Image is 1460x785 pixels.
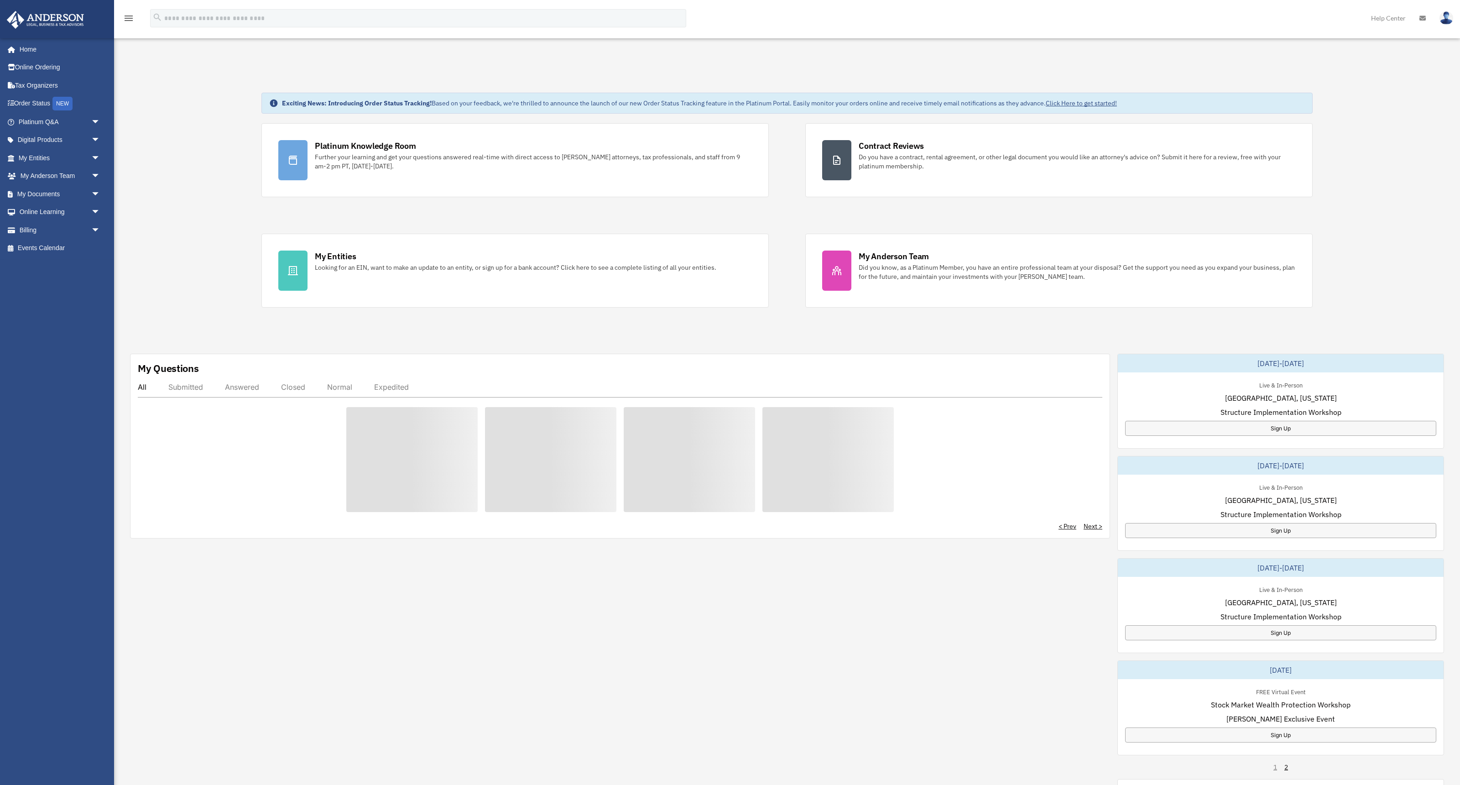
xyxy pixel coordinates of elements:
a: Billingarrow_drop_down [6,221,114,239]
img: Anderson Advisors Platinum Portal [4,11,87,29]
div: [DATE]-[DATE] [1118,456,1444,475]
div: [DATE]-[DATE] [1118,354,1444,372]
a: Events Calendar [6,239,114,257]
a: Online Learningarrow_drop_down [6,203,114,221]
div: Platinum Knowledge Room [315,140,416,152]
a: Next > [1084,522,1102,531]
div: Submitted [168,382,203,392]
div: Answered [225,382,259,392]
span: [PERSON_NAME] Exclusive Event [1226,713,1335,724]
div: FREE Virtual Event [1249,686,1313,696]
a: Sign Up [1125,625,1436,640]
a: Online Ordering [6,58,114,77]
a: Sign Up [1125,727,1436,743]
span: Structure Implementation Workshop [1220,407,1341,418]
strong: Exciting News: Introducing Order Status Tracking! [282,99,432,107]
div: Closed [281,382,305,392]
div: [DATE]-[DATE] [1118,559,1444,577]
a: Contract Reviews Do you have a contract, rental agreement, or other legal document you would like... [805,123,1313,197]
a: < Prev [1058,522,1076,531]
div: My Entities [315,251,356,262]
a: Click Here to get started! [1046,99,1117,107]
div: My Questions [138,361,199,375]
span: arrow_drop_down [91,113,109,131]
div: Normal [327,382,352,392]
a: Sign Up [1125,523,1436,538]
span: [GEOGRAPHIC_DATA], [US_STATE] [1225,597,1337,608]
div: Looking for an EIN, want to make an update to an entity, or sign up for a bank account? Click her... [315,263,716,272]
span: Structure Implementation Workshop [1220,509,1341,520]
a: Sign Up [1125,421,1436,436]
div: Do you have a contract, rental agreement, or other legal document you would like an attorney's ad... [859,152,1296,171]
div: Did you know, as a Platinum Member, you have an entire professional team at your disposal? Get th... [859,263,1296,281]
span: arrow_drop_down [91,167,109,186]
img: User Pic [1439,11,1453,25]
span: arrow_drop_down [91,185,109,204]
a: My Anderson Team Did you know, as a Platinum Member, you have an entire professional team at your... [805,234,1313,308]
a: Home [6,40,109,58]
div: Live & In-Person [1252,584,1310,594]
span: Structure Implementation Workshop [1220,611,1341,622]
a: menu [123,16,134,24]
a: Tax Organizers [6,76,114,94]
a: My Documentsarrow_drop_down [6,185,114,203]
div: [DATE] [1118,661,1444,679]
span: Stock Market Wealth Protection Workshop [1211,699,1350,710]
span: [GEOGRAPHIC_DATA], [US_STATE] [1225,392,1337,403]
div: Contract Reviews [859,140,924,152]
span: arrow_drop_down [91,221,109,240]
a: My Anderson Teamarrow_drop_down [6,167,114,185]
div: My Anderson Team [859,251,929,262]
div: NEW [52,97,73,110]
a: My Entitiesarrow_drop_down [6,149,114,167]
i: menu [123,13,134,24]
div: Expedited [374,382,409,392]
span: arrow_drop_down [91,203,109,222]
a: 2 [1284,763,1288,772]
div: Further your learning and get your questions answered real-time with direct access to [PERSON_NAM... [315,152,752,171]
a: My Entities Looking for an EIN, want to make an update to an entity, or sign up for a bank accoun... [261,234,769,308]
a: Platinum Q&Aarrow_drop_down [6,113,114,131]
span: arrow_drop_down [91,131,109,150]
div: Live & In-Person [1252,482,1310,492]
div: Live & In-Person [1252,380,1310,389]
span: arrow_drop_down [91,149,109,167]
span: [GEOGRAPHIC_DATA], [US_STATE] [1225,495,1337,506]
a: Digital Productsarrow_drop_down [6,131,114,149]
div: All [138,382,146,392]
div: Based on your feedback, we're thrilled to announce the launch of our new Order Status Tracking fe... [282,99,1117,108]
a: Order StatusNEW [6,94,114,113]
a: Platinum Knowledge Room Further your learning and get your questions answered real-time with dire... [261,123,769,197]
i: search [152,12,162,22]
